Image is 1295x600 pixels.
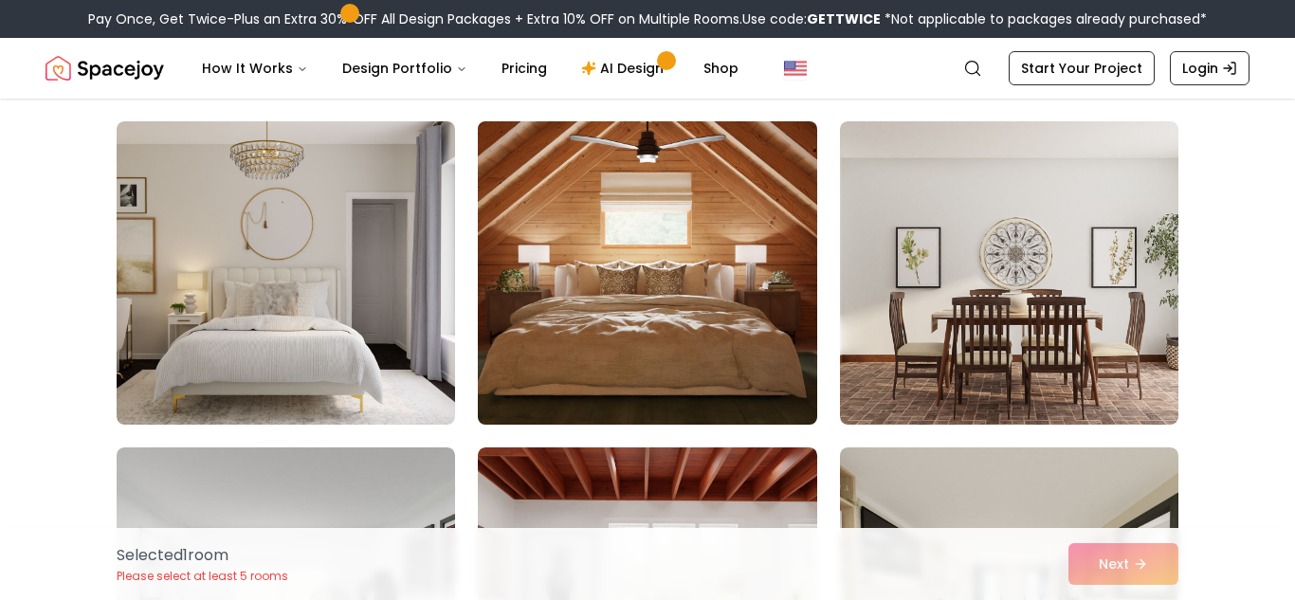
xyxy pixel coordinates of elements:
img: United States [784,57,807,80]
p: Please select at least 5 rooms [117,569,288,584]
span: *Not applicable to packages already purchased* [881,9,1207,28]
img: Room room-34 [117,121,455,425]
b: GETTWICE [807,9,881,28]
a: Pricing [486,49,562,87]
button: How It Works [187,49,323,87]
span: Use code: [742,9,881,28]
a: Start Your Project [1009,51,1155,85]
p: Selected 1 room [117,544,288,567]
nav: Global [46,38,1249,99]
div: Pay Once, Get Twice-Plus an Extra 30% OFF All Design Packages + Extra 10% OFF on Multiple Rooms. [88,9,1207,28]
a: Login [1170,51,1249,85]
nav: Main [187,49,754,87]
a: Shop [688,49,754,87]
img: Room room-35 [469,114,825,432]
a: Spacejoy [46,49,164,87]
img: Room room-36 [840,121,1178,425]
a: AI Design [566,49,684,87]
img: Spacejoy Logo [46,49,164,87]
button: Design Portfolio [327,49,483,87]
